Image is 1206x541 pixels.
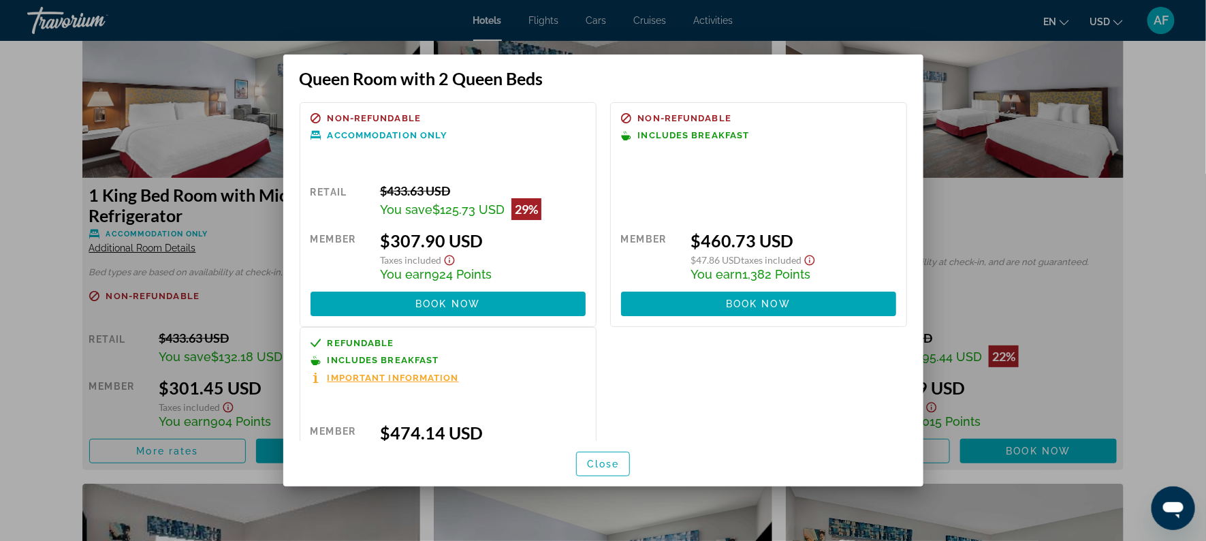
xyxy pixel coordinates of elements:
span: You save [380,202,432,217]
div: Member [621,230,680,281]
span: 1,382 Points [742,267,810,281]
span: Important Information [328,373,459,382]
span: Includes Breakfast [328,356,439,365]
span: Close [587,459,620,469]
button: Show Taxes and Fees disclaimer [441,251,458,266]
h3: Queen Room with 2 Queen Beds [300,68,907,89]
div: $474.14 USD [380,422,586,443]
button: Show Taxes and Fees disclaimer [802,251,818,266]
div: Member [311,230,370,281]
div: Member [311,422,370,474]
span: Book now [415,298,480,309]
iframe: Button to launch messaging window [1152,486,1195,530]
span: 924 Points [432,267,492,281]
span: Non-refundable [638,114,731,123]
span: Taxes included [741,254,802,266]
span: Refundable [328,339,394,347]
div: $460.73 USD [691,230,896,251]
span: Non-refundable [328,114,421,123]
button: Book now [311,292,586,316]
span: You earn [380,267,432,281]
span: $125.73 USD [432,202,505,217]
div: $307.90 USD [380,230,586,251]
div: $433.63 USD [380,183,586,198]
span: Accommodation Only [328,131,448,140]
button: Important Information [311,372,459,384]
span: Includes Breakfast [638,131,750,140]
span: Book now [726,298,791,309]
span: You earn [691,267,742,281]
span: Taxes included [380,254,441,266]
div: Retail [311,183,370,220]
div: 29% [511,198,541,220]
span: $47.86 USD [691,254,741,266]
a: Refundable [311,338,586,348]
button: Close [576,452,631,476]
button: Book now [621,292,896,316]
